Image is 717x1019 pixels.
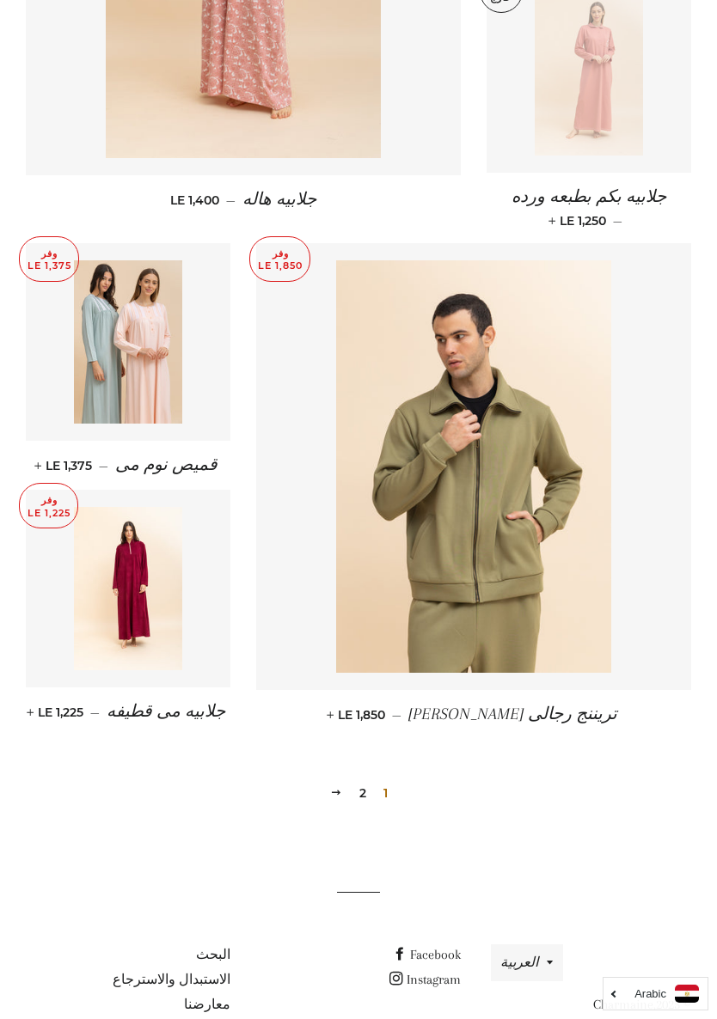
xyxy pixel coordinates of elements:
[184,997,230,1012] a: معارضنا
[26,687,230,736] a: جلابيه مى قطيفه — LE 1,225
[393,947,461,962] a: Facebook
[170,192,219,208] span: LE 1,400
[552,213,606,229] span: LE 1,250
[612,985,699,1003] a: Arabic
[330,707,385,723] span: LE 1,850
[392,707,401,723] span: —
[113,972,230,987] a: الاستبدال والاسترجاع
[352,780,373,806] a: 2
[20,484,77,528] p: وفر LE 1,225
[115,455,218,474] span: قميص نوم مى
[26,441,230,490] a: قميص نوم مى — LE 1,375
[20,237,78,281] p: وفر LE 1,375
[99,458,108,473] span: —
[389,972,461,987] a: Instagram
[634,988,666,999] i: Arabic
[38,458,92,473] span: LE 1,375
[226,192,236,208] span: —
[256,690,691,739] a: تريننج رجالى [PERSON_NAME] — LE 1,850
[487,173,691,243] a: جلابيه بكم بطبعه ورده — LE 1,250
[196,947,230,962] a: البحث
[250,237,309,281] p: وفر LE 1,850
[491,944,563,981] button: العربية
[512,187,666,206] span: جلابيه بكم بطبعه ورده
[90,705,100,720] span: —
[613,213,622,229] span: —
[26,175,461,224] a: جلابيه هاله — LE 1,400
[107,702,225,721] span: جلابيه مى قطيفه
[242,190,316,209] span: جلابيه هاله
[377,780,395,806] span: 1
[408,705,617,723] span: تريننج رجالى [PERSON_NAME]
[30,705,83,720] span: LE 1,225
